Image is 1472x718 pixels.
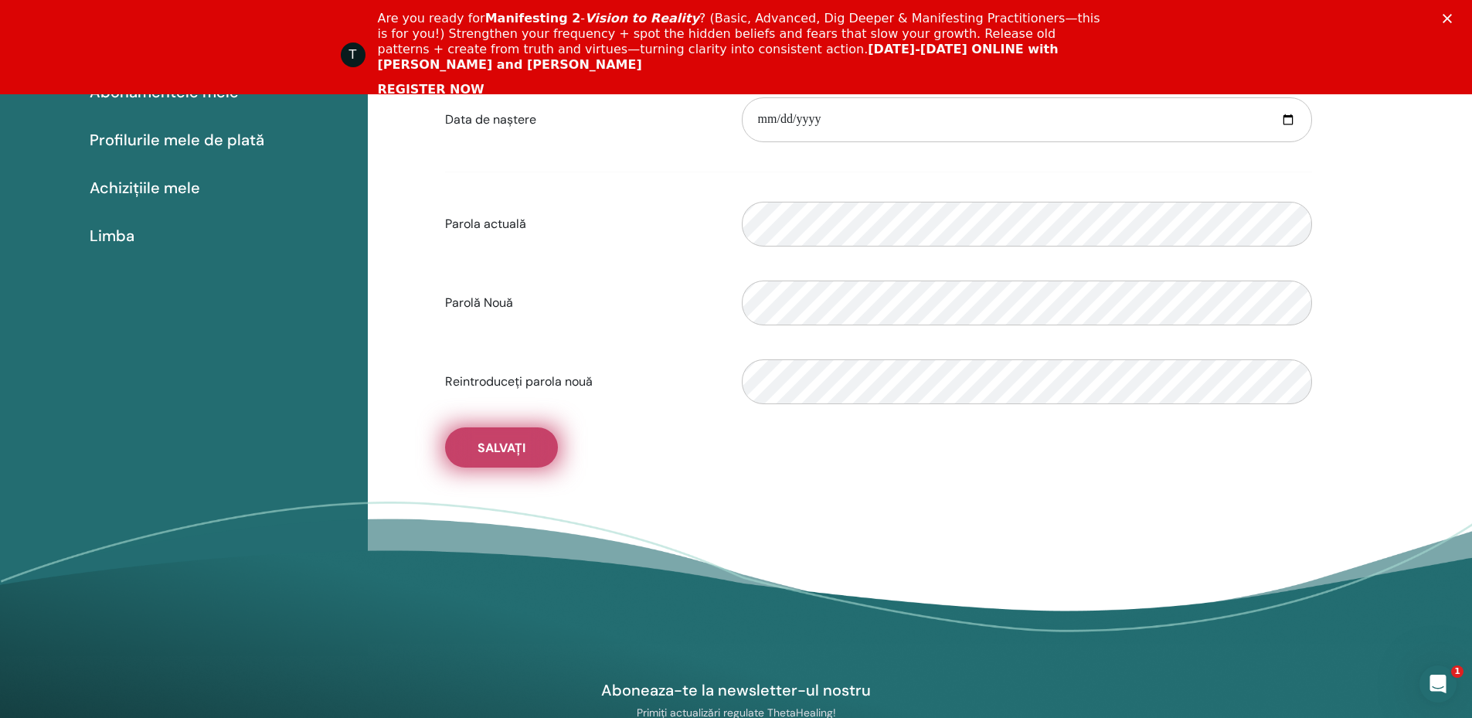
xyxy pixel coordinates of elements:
label: Reintroduceți parola nouă [433,367,730,396]
a: REGISTER NOW [378,82,484,99]
span: Limba [90,224,134,247]
span: 1 [1451,665,1464,678]
label: Data de naștere [433,105,730,134]
div: Are you ready for - ? (Basic, Advanced, Dig Deeper & Manifesting Practitioners—this is for you!) ... [378,11,1107,73]
button: Salvați [445,427,558,468]
h4: Aboneaza-te la newsletter-ul nostru [558,680,915,700]
span: Achizițiile mele [90,176,200,199]
span: Profilurile mele de plată [90,128,264,151]
iframe: Intercom live chat [1419,665,1457,703]
label: Parolă Nouă [433,288,730,318]
label: Parola actuală [433,209,730,239]
b: Manifesting 2 [485,11,581,26]
i: Vision to Reality [585,11,699,26]
div: Profile image for ThetaHealing [341,43,365,67]
b: [DATE]-[DATE] ONLINE with [PERSON_NAME] and [PERSON_NAME] [378,42,1059,72]
div: Închidere [1443,14,1458,23]
span: Salvați [478,440,525,456]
